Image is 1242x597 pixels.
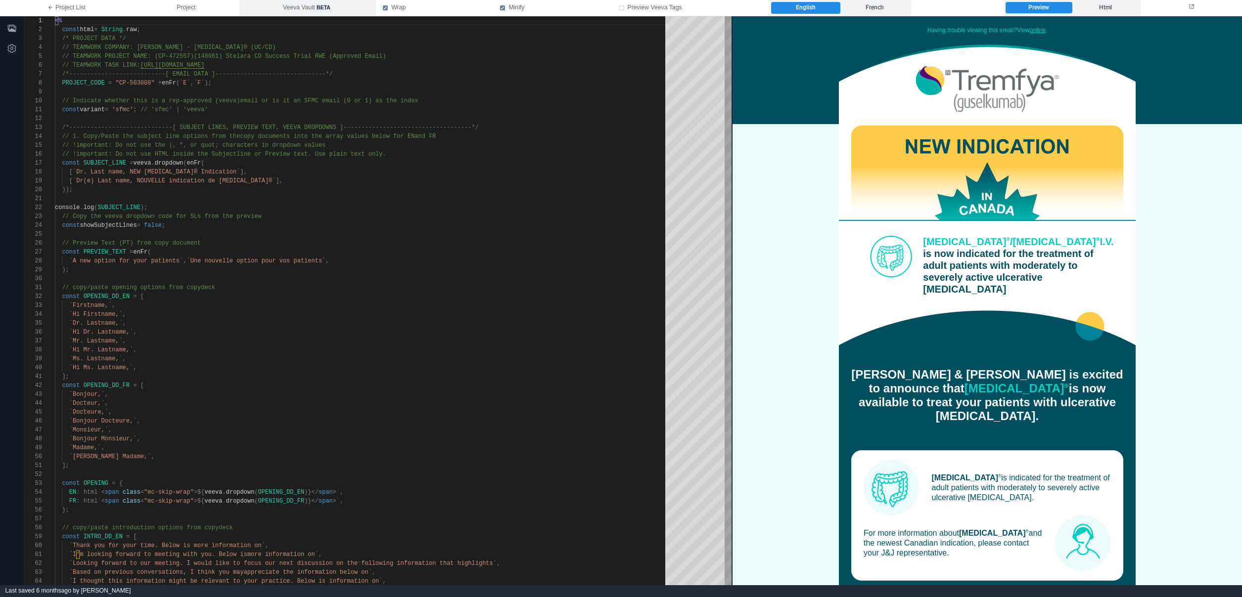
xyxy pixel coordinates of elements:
div: 15 [24,141,42,150]
span: OPENING_DD_EN [258,489,305,496]
span: = [94,26,97,33]
span: veeva [133,160,151,167]
span: const [62,222,80,229]
span: // !important: Do not use HTML inside the Subject [62,151,236,158]
span: const [62,160,80,167]
span: )}</ [304,489,319,496]
span: // Indicate whether this is a rep-approved (veeva) [62,97,240,104]
span: // copy/paste introduction options from copydeck [62,524,233,531]
div: 63 [24,568,42,577]
span: ( [254,489,258,496]
span: // 1. Copy/Paste the subject line options from the [62,133,240,140]
div: 27 [24,248,42,256]
span: OPENING [84,480,108,487]
div: 24 [24,221,42,230]
span: showSubjectLines [80,222,137,229]
span: console [55,204,80,211]
span: , [325,257,329,264]
span: // TEAMWORK COMPANY: [PERSON_NAME] - [MEDICAL_DATA]® (UC/CD) [62,44,276,51]
span: span [319,489,333,496]
span: , [137,435,140,442]
span: = [130,160,133,167]
span: , [183,257,186,264]
div: 33 [24,301,42,310]
span: . [223,498,226,505]
span: `Bonjour Monsieur,` [69,435,137,442]
span: const [62,480,80,487]
span: dropdown [226,498,255,505]
span: SUBJECT_LINE [84,160,126,167]
span: ); [205,80,212,86]
div: 18 [24,168,42,176]
span: ( [147,249,151,256]
span: // !important: Do not use the |, ", or quot; chara [62,142,240,149]
span: ( [176,80,180,86]
span: const [62,293,80,300]
span: ( [183,160,186,167]
span: )); [62,186,73,193]
div: 47 [24,426,42,434]
label: Preview [1006,2,1072,14]
span: `Hi Ms. Lastname,` [69,364,134,371]
div: 57 [24,514,42,523]
span: INTRO_DD_EN [84,533,123,540]
iframe: preview [733,16,1242,585]
span: = [133,382,137,389]
span: Veeva Vault [283,3,332,12]
span: SUBJECT_LINE [97,204,140,211]
span: "mc-skip-wrap" [144,498,194,505]
span: )}</ [304,498,319,505]
span: [ [140,382,144,389]
span: veeva [205,498,223,505]
span: ------------------------*/ [240,71,332,78]
span: , [133,329,137,336]
div: 3 [24,34,42,43]
span: , [108,426,112,433]
span: enFr [186,160,201,167]
span: // Preview Text (PT) from copy document [62,240,201,247]
span: beta [315,3,332,12]
span: <% [55,17,62,24]
span: + [158,80,162,86]
span: PROJECT_CODE [62,80,104,86]
span: [ [133,533,137,540]
span: log [84,204,94,211]
span: , [319,551,322,558]
span: ( [254,498,258,505]
div: 54 [24,488,42,497]
span: , [383,578,386,585]
span: OPENING_DD_FR [84,382,130,389]
div: 48 [24,434,42,443]
span: const [62,382,80,389]
div: 12 [24,114,42,123]
span: EN [69,489,76,496]
span: = [140,498,144,505]
div: 53 [24,479,42,488]
span: EVIEW TEXT, VEEVA DROPDOWNS ]--------------------- [240,124,418,131]
span: `I’m looking forward to meeting with you. Below is [69,551,247,558]
span: `E` [180,80,190,86]
span: ; [162,222,165,229]
div: 17 [24,159,42,168]
div: 46 [24,417,42,426]
div: 2 [24,25,42,34]
span: , [123,311,126,318]
span: Minify [508,3,524,12]
span: { [119,480,123,487]
div: 6 [24,61,42,70]
span: raw [126,26,137,33]
div: 51 [24,461,42,470]
span: , [105,391,108,398]
div: 39 [24,354,42,363]
div: 16 [24,150,42,159]
span: , [105,400,108,407]
span: }; [62,507,69,513]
